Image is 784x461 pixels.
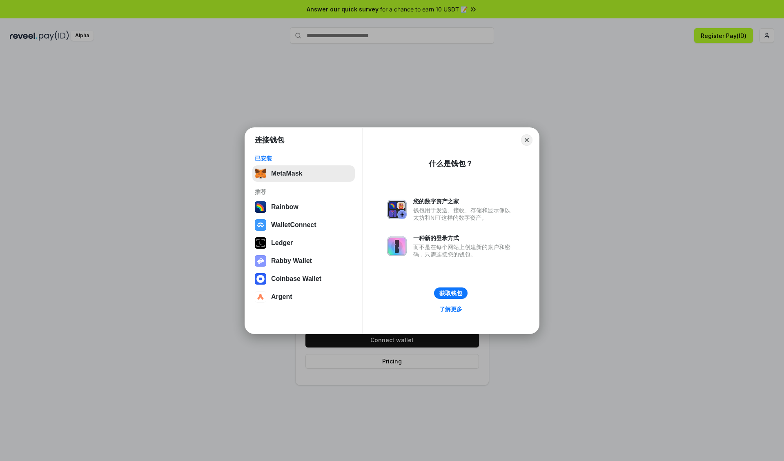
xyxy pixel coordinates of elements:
[252,217,355,233] button: WalletConnect
[271,257,312,265] div: Rabby Wallet
[255,201,266,213] img: svg+xml,%3Csvg%20width%3D%22120%22%20height%3D%22120%22%20viewBox%3D%220%200%20120%20120%22%20fil...
[271,275,321,283] div: Coinbase Wallet
[434,287,468,299] button: 获取钱包
[271,170,302,177] div: MetaMask
[252,165,355,182] button: MetaMask
[271,293,292,301] div: Argent
[413,207,514,221] div: 钱包用于发送、接收、存储和显示像以太坊和NFT这样的数字资产。
[439,305,462,313] div: 了解更多
[521,134,532,146] button: Close
[429,159,473,169] div: 什么是钱包？
[255,135,284,145] h1: 连接钱包
[255,273,266,285] img: svg+xml,%3Csvg%20width%3D%2228%22%20height%3D%2228%22%20viewBox%3D%220%200%2028%2028%22%20fill%3D...
[252,289,355,305] button: Argent
[439,290,462,297] div: 获取钱包
[255,291,266,303] img: svg+xml,%3Csvg%20width%3D%2228%22%20height%3D%2228%22%20viewBox%3D%220%200%2028%2028%22%20fill%3D...
[413,198,514,205] div: 您的数字资产之家
[252,253,355,269] button: Rabby Wallet
[255,188,352,196] div: 推荐
[387,236,407,256] img: svg+xml,%3Csvg%20xmlns%3D%22http%3A%2F%2Fwww.w3.org%2F2000%2Fsvg%22%20fill%3D%22none%22%20viewBox...
[434,304,467,314] a: 了解更多
[413,243,514,258] div: 而不是在每个网站上创建新的账户和密码，只需连接您的钱包。
[255,168,266,179] img: svg+xml,%3Csvg%20fill%3D%22none%22%20height%3D%2233%22%20viewBox%3D%220%200%2035%2033%22%20width%...
[252,235,355,251] button: Ledger
[252,199,355,215] button: Rainbow
[255,237,266,249] img: svg+xml,%3Csvg%20xmlns%3D%22http%3A%2F%2Fwww.w3.org%2F2000%2Fsvg%22%20width%3D%2228%22%20height%3...
[413,234,514,242] div: 一种新的登录方式
[271,203,298,211] div: Rainbow
[255,219,266,231] img: svg+xml,%3Csvg%20width%3D%2228%22%20height%3D%2228%22%20viewBox%3D%220%200%2028%2028%22%20fill%3D...
[271,239,293,247] div: Ledger
[252,271,355,287] button: Coinbase Wallet
[387,200,407,219] img: svg+xml,%3Csvg%20xmlns%3D%22http%3A%2F%2Fwww.w3.org%2F2000%2Fsvg%22%20fill%3D%22none%22%20viewBox...
[255,155,352,162] div: 已安装
[255,255,266,267] img: svg+xml,%3Csvg%20xmlns%3D%22http%3A%2F%2Fwww.w3.org%2F2000%2Fsvg%22%20fill%3D%22none%22%20viewBox...
[271,221,316,229] div: WalletConnect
